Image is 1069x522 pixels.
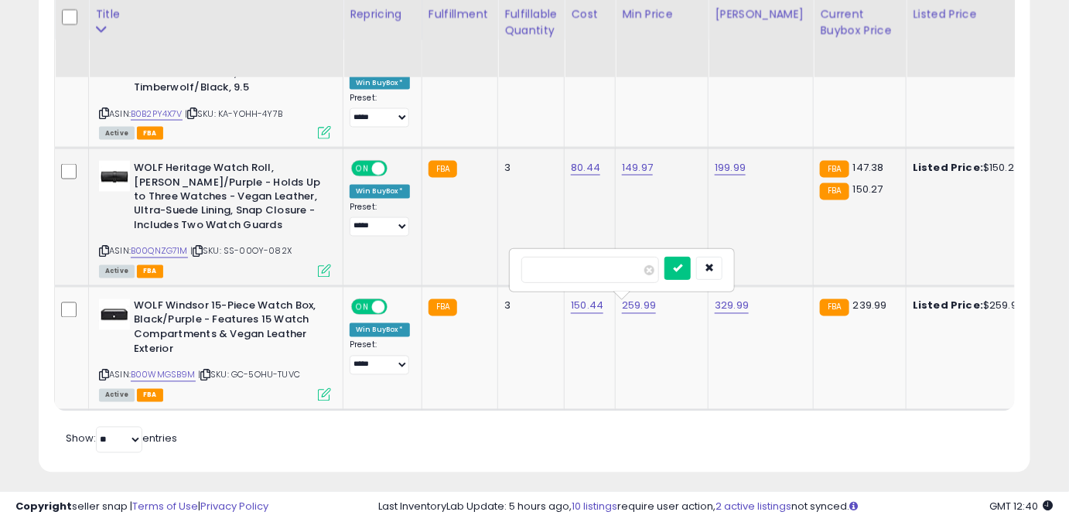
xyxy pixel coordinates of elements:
div: Listed Price [913,6,1047,22]
img: 21Ik+QIarOL._SL40_.jpg [99,299,130,330]
a: 80.44 [571,160,600,176]
a: B00WMGSB9M [131,369,196,382]
span: | SKU: KA-YOHH-4Y7B [185,107,282,120]
b: Listed Price: [913,160,983,175]
div: $259.99 [913,299,1041,313]
div: 3 [504,299,552,313]
span: | SKU: GC-5OHU-TUVC [198,369,300,381]
div: Title [95,6,336,22]
small: FBA [820,161,849,178]
div: 3 [504,161,552,175]
div: Cost [571,6,609,22]
div: Fulfillable Quantity [504,6,558,39]
strong: Copyright [15,499,72,513]
div: Win BuyBox * [350,185,410,199]
small: FBA [429,161,457,178]
a: Terms of Use [132,499,198,513]
a: B0B2PY4X7V [131,107,183,121]
a: 199.99 [715,160,746,176]
small: FBA [820,183,849,200]
span: FBA [137,127,163,140]
small: FBA [820,299,849,316]
div: Last InventoryLab Update: 5 hours ago, require user action, not synced. [379,500,1054,514]
div: $150.27 [913,161,1041,175]
small: FBA [429,299,457,316]
a: 329.99 [715,299,749,314]
div: ASIN: [99,299,331,400]
div: Preset: [350,203,410,237]
span: All listings currently available for purchase on Amazon [99,265,135,278]
div: Win BuyBox * [350,323,410,337]
b: Listed Price: [913,299,983,313]
span: OFF [385,162,410,176]
div: ASIN: [99,52,331,138]
div: [PERSON_NAME] [715,6,807,22]
span: OFF [385,301,410,314]
span: ON [353,301,372,314]
a: 149.97 [622,160,653,176]
div: Preset: [350,340,410,375]
span: 150.27 [853,183,883,197]
a: 2 active listings [716,499,792,513]
div: seller snap | | [15,500,268,514]
div: Current Buybox Price [820,6,900,39]
span: 147.38 [853,160,884,175]
div: Fulfillment [429,6,491,22]
div: Min Price [622,6,702,22]
b: WOLF Windsor 15-Piece Watch Box, Black/Purple - Features 15 Watch Compartments & Vegan Leather Ex... [134,299,322,360]
div: Repricing [350,6,415,22]
span: | SKU: SS-00OY-082X [190,245,292,258]
b: WOLF Heritage Watch Roll, [PERSON_NAME]/Purple - Holds Up to Three Watches - Vegan Leather, Ultra... [134,161,322,237]
span: Show: entries [66,432,177,446]
div: Win BuyBox * [350,76,410,90]
img: 31qPKuRUdKL._SL40_.jpg [99,161,130,192]
span: 2025-08-10 12:40 GMT [990,499,1054,513]
div: ASIN: [99,161,331,275]
span: All listings currently available for purchase on Amazon [99,127,135,140]
div: Preset: [350,93,410,128]
span: FBA [137,265,163,278]
a: 10 listings [572,499,618,513]
a: Privacy Policy [200,499,268,513]
span: 239.99 [853,299,887,313]
a: 150.44 [571,299,603,314]
span: All listings currently available for purchase on Amazon [99,389,135,402]
a: B00QNZG71M [131,245,188,258]
a: 259.99 [622,299,656,314]
span: FBA [137,389,163,402]
span: ON [353,162,372,176]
